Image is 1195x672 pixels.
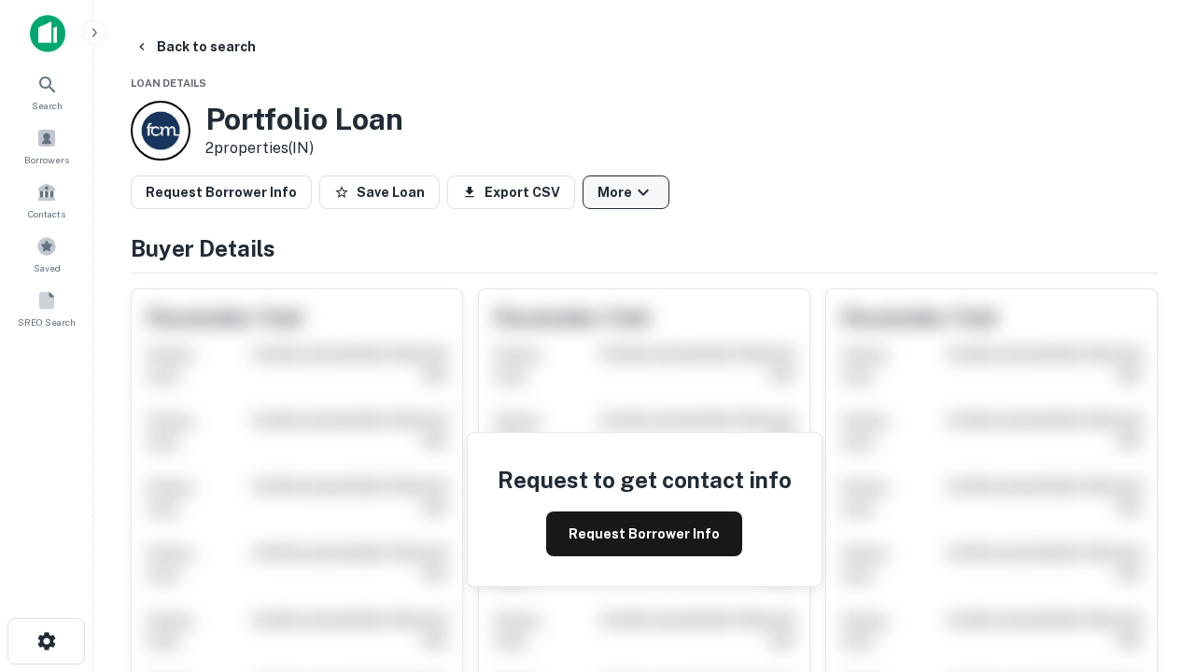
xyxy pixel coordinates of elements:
[319,175,440,209] button: Save Loan
[6,175,88,225] a: Contacts
[546,511,742,556] button: Request Borrower Info
[131,77,206,89] span: Loan Details
[28,206,65,221] span: Contacts
[131,231,1158,265] h4: Buyer Details
[127,30,263,63] button: Back to search
[6,66,88,117] a: Search
[583,175,669,209] button: More
[24,152,69,167] span: Borrowers
[205,102,403,137] h3: Portfolio Loan
[6,120,88,171] a: Borrowers
[6,283,88,333] a: SREO Search
[18,315,76,329] span: SREO Search
[6,229,88,279] a: Saved
[1102,523,1195,612] iframe: Chat Widget
[498,463,792,497] h4: Request to get contact info
[32,98,63,113] span: Search
[30,15,65,52] img: capitalize-icon.png
[447,175,575,209] button: Export CSV
[205,137,403,160] p: 2 properties (IN)
[34,260,61,275] span: Saved
[131,175,312,209] button: Request Borrower Info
